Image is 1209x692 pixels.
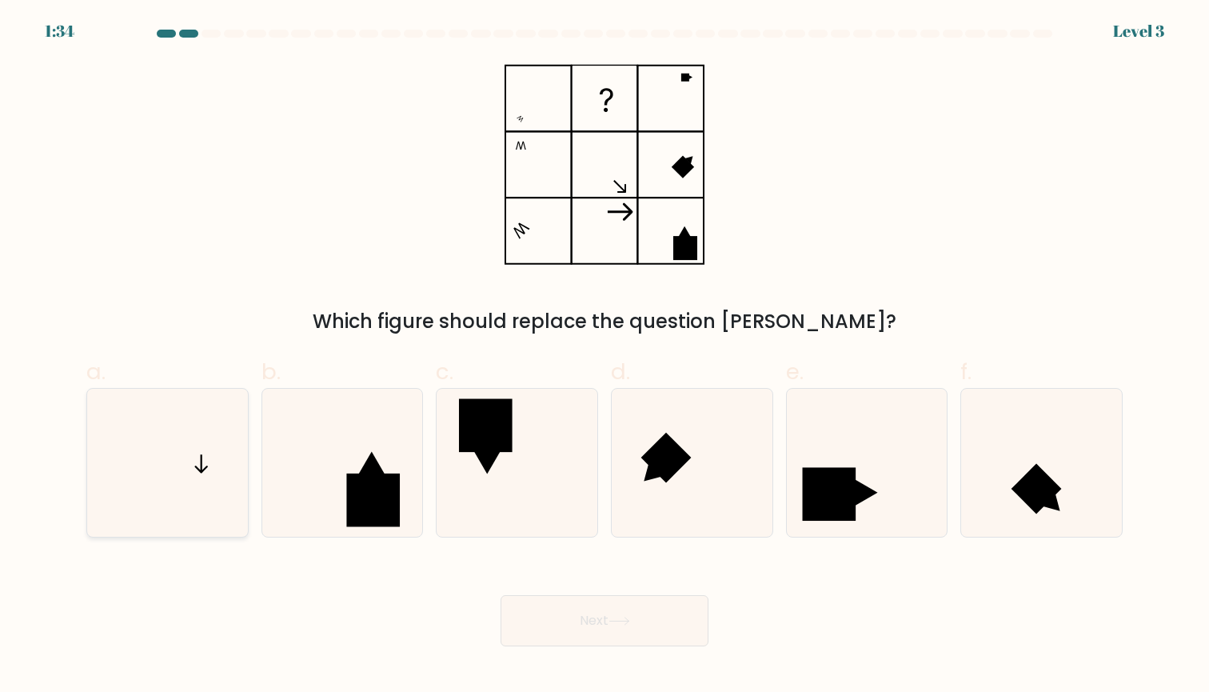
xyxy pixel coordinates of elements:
[960,356,972,387] span: f.
[96,307,1113,336] div: Which figure should replace the question [PERSON_NAME]?
[1113,19,1164,43] div: Level 3
[436,356,453,387] span: c.
[86,356,106,387] span: a.
[501,595,708,646] button: Next
[611,356,630,387] span: d.
[261,356,281,387] span: b.
[786,356,804,387] span: e.
[45,19,74,43] div: 1:34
